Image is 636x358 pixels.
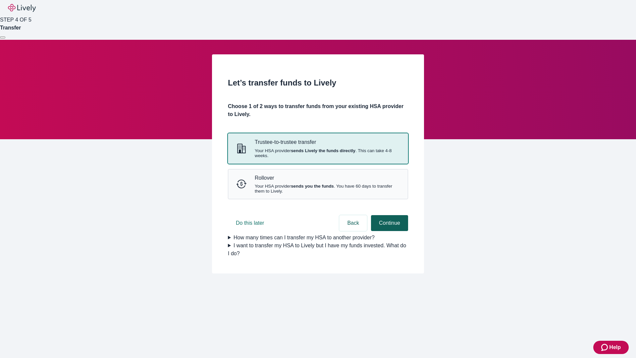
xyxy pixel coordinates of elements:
svg: Trustee-to-trustee [236,143,247,154]
svg: Zendesk support icon [601,343,609,351]
img: Lively [8,4,36,12]
button: Do this later [228,215,272,231]
h2: Let’s transfer funds to Lively [228,77,408,89]
button: RolloverRolloverYour HSA providersends you the funds. You have 60 days to transfer them to Lively. [228,169,408,199]
summary: I want to transfer my HSA to Lively but I have my funds invested. What do I do? [228,242,408,258]
button: Back [339,215,367,231]
summary: How many times can I transfer my HSA to another provider? [228,234,408,242]
strong: sends you the funds [291,184,334,189]
span: Your HSA provider . You have 60 days to transfer them to Lively. [255,184,400,194]
h4: Choose 1 of 2 ways to transfer funds from your existing HSA provider to Lively. [228,102,408,118]
svg: Rollover [236,179,247,189]
strong: sends Lively the funds directly [291,148,355,153]
span: Help [609,343,621,351]
button: Trustee-to-trusteeTrustee-to-trustee transferYour HSA providersends Lively the funds directly. Th... [228,134,408,163]
button: Zendesk support iconHelp [593,341,629,354]
p: Rollover [255,175,400,181]
button: Continue [371,215,408,231]
span: Your HSA provider . This can take 4-8 weeks. [255,148,400,158]
p: Trustee-to-trustee transfer [255,139,400,145]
